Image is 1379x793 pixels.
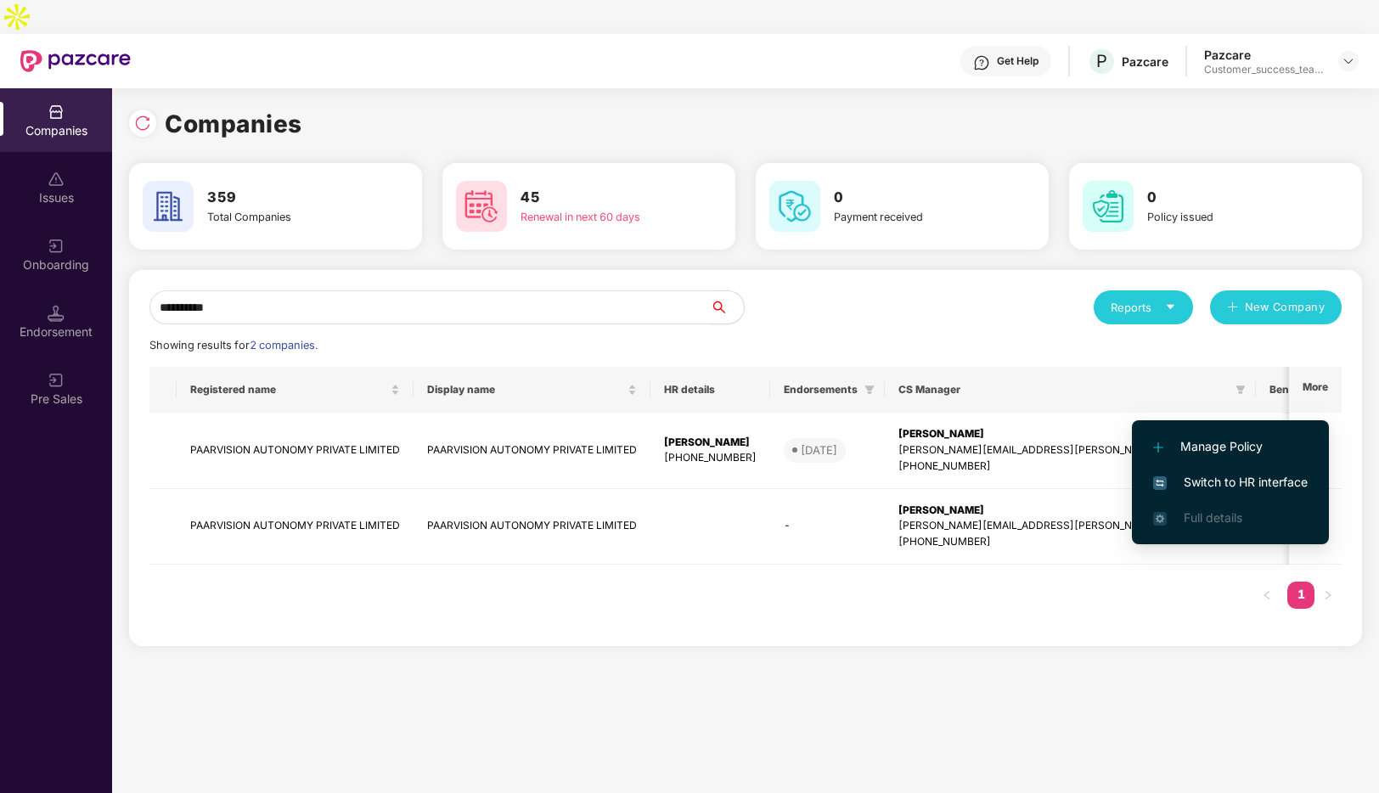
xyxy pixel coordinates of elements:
img: svg+xml;base64,PHN2ZyB3aWR0aD0iMjAiIGhlaWdodD0iMjAiIHZpZXdCb3g9IjAgMCAyMCAyMCIgZmlsbD0ibm9uZSIgeG... [48,372,65,389]
img: svg+xml;base64,PHN2ZyB3aWR0aD0iMTQuNSIgaGVpZ2h0PSIxNC41IiB2aWV3Qm94PSIwIDAgMTYgMTYiIGZpbGw9Im5vbm... [48,305,65,322]
img: svg+xml;base64,PHN2ZyBpZD0iSXNzdWVzX2Rpc2FibGVkIiB4bWxucz0iaHR0cDovL3d3dy53My5vcmcvMjAwMC9zdmciIH... [48,171,65,188]
div: [PERSON_NAME] [898,426,1242,442]
div: [DATE] [801,441,837,458]
td: PAARVISION AUTONOMY PRIVATE LIMITED [177,489,414,565]
span: search [709,301,744,314]
div: Policy issued [1147,209,1320,226]
div: [PERSON_NAME] [898,503,1242,519]
h1: Companies [165,105,302,143]
span: right [1323,590,1333,600]
li: 1 [1287,582,1314,609]
button: search [709,290,745,324]
div: [PERSON_NAME][EMAIL_ADDRESS][PERSON_NAME][DOMAIN_NAME] [898,518,1242,534]
span: filter [864,385,875,395]
span: filter [1232,380,1249,400]
td: - [770,489,885,565]
div: [PERSON_NAME][EMAIL_ADDRESS][PERSON_NAME][DOMAIN_NAME] [898,442,1242,458]
h3: 45 [521,187,693,209]
span: Display name [427,383,624,396]
div: Get Help [997,54,1038,68]
span: Endorsements [784,383,858,396]
span: filter [861,380,878,400]
span: Manage Policy [1153,437,1308,456]
span: New Company [1245,299,1326,316]
h3: 0 [834,187,1006,209]
div: Pazcare [1204,47,1323,63]
button: plusNew Company [1210,290,1342,324]
span: plus [1227,301,1238,315]
th: HR details [650,367,770,413]
li: Next Page [1314,582,1342,609]
th: More [1289,367,1342,413]
span: 2 companies. [250,339,318,352]
h3: 0 [1147,187,1320,209]
span: Showing results for [149,339,318,352]
div: Reports [1111,299,1176,316]
img: svg+xml;base64,PHN2ZyB4bWxucz0iaHR0cDovL3d3dy53My5vcmcvMjAwMC9zdmciIHdpZHRoPSI2MCIgaGVpZ2h0PSI2MC... [143,181,194,232]
span: Switch to HR interface [1153,473,1308,492]
img: svg+xml;base64,PHN2ZyB4bWxucz0iaHR0cDovL3d3dy53My5vcmcvMjAwMC9zdmciIHdpZHRoPSI2MCIgaGVpZ2h0PSI2MC... [456,181,507,232]
img: svg+xml;base64,PHN2ZyBpZD0iQ29tcGFuaWVzIiB4bWxucz0iaHR0cDovL3d3dy53My5vcmcvMjAwMC9zdmciIHdpZHRoPS... [48,104,65,121]
td: PAARVISION AUTONOMY PRIVATE LIMITED [414,413,650,489]
span: P [1096,51,1107,71]
div: Customer_success_team_lead [1204,63,1323,76]
div: Pazcare [1122,53,1168,70]
img: svg+xml;base64,PHN2ZyB4bWxucz0iaHR0cDovL3d3dy53My5vcmcvMjAwMC9zdmciIHdpZHRoPSI2MCIgaGVpZ2h0PSI2MC... [769,181,820,232]
img: svg+xml;base64,PHN2ZyB4bWxucz0iaHR0cDovL3d3dy53My5vcmcvMjAwMC9zdmciIHdpZHRoPSIxNi4zNjMiIGhlaWdodD... [1153,512,1167,526]
img: svg+xml;base64,PHN2ZyBpZD0iRHJvcGRvd24tMzJ4MzIiIHhtbG5zPSJodHRwOi8vd3d3LnczLm9yZy8yMDAwL3N2ZyIgd2... [1342,54,1355,68]
button: left [1253,582,1280,609]
div: [PHONE_NUMBER] [664,450,757,466]
img: svg+xml;base64,PHN2ZyB3aWR0aD0iMjAiIGhlaWdodD0iMjAiIHZpZXdCb3g9IjAgMCAyMCAyMCIgZmlsbD0ibm9uZSIgeG... [48,238,65,255]
td: PAARVISION AUTONOMY PRIVATE LIMITED [177,413,414,489]
div: [PHONE_NUMBER] [898,458,1242,475]
span: Registered name [190,383,387,396]
div: Total Companies [207,209,380,226]
span: caret-down [1165,301,1176,312]
div: Renewal in next 60 days [521,209,693,226]
img: svg+xml;base64,PHN2ZyB4bWxucz0iaHR0cDovL3d3dy53My5vcmcvMjAwMC9zdmciIHdpZHRoPSI2MCIgaGVpZ2h0PSI2MC... [1083,181,1134,232]
img: svg+xml;base64,PHN2ZyBpZD0iUmVsb2FkLTMyeDMyIiB4bWxucz0iaHR0cDovL3d3dy53My5vcmcvMjAwMC9zdmciIHdpZH... [134,115,151,132]
td: PAARVISION AUTONOMY PRIVATE LIMITED [414,489,650,565]
div: [PHONE_NUMBER] [898,534,1242,550]
th: Registered name [177,367,414,413]
img: svg+xml;base64,PHN2ZyBpZD0iSGVscC0zMngzMiIgeG1sbnM9Imh0dHA6Ly93d3cudzMub3JnLzIwMDAvc3ZnIiB3aWR0aD... [973,54,990,71]
a: 1 [1287,582,1314,607]
span: CS Manager [898,383,1229,396]
img: New Pazcare Logo [20,50,131,72]
span: Full details [1184,510,1242,525]
div: Payment received [834,209,1006,226]
span: filter [1235,385,1246,395]
button: right [1314,582,1342,609]
th: Display name [414,367,650,413]
span: left [1262,590,1272,600]
h3: 359 [207,187,380,209]
li: Previous Page [1253,582,1280,609]
img: svg+xml;base64,PHN2ZyB4bWxucz0iaHR0cDovL3d3dy53My5vcmcvMjAwMC9zdmciIHdpZHRoPSIxNiIgaGVpZ2h0PSIxNi... [1153,476,1167,490]
img: svg+xml;base64,PHN2ZyB4bWxucz0iaHR0cDovL3d3dy53My5vcmcvMjAwMC9zdmciIHdpZHRoPSIxMi4yMDEiIGhlaWdodD... [1153,442,1163,453]
div: [PERSON_NAME] [664,435,757,451]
